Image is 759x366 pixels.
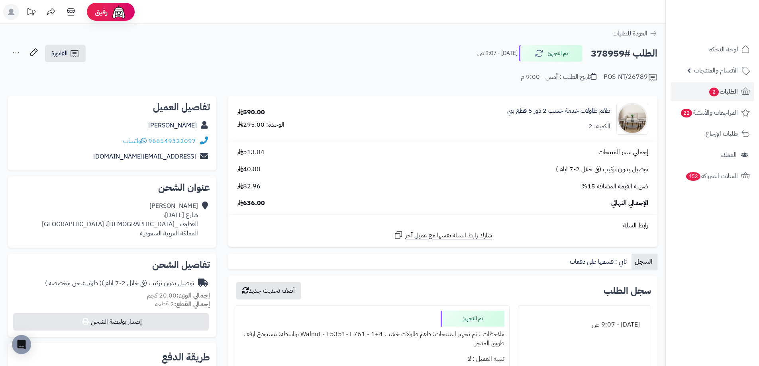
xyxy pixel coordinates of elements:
span: الفاتورة [51,49,68,58]
small: 2 قطعة [155,299,210,309]
a: العملاء [671,145,754,164]
span: المراجعات والأسئلة [680,107,738,118]
button: أضف تحديث جديد [236,282,301,299]
a: 966549322097 [148,136,196,146]
span: العودة للطلبات [612,29,647,38]
a: الفاتورة [45,45,86,62]
h2: تفاصيل العميل [14,102,210,112]
strong: إجمالي القطع: [174,299,210,309]
div: Open Intercom Messenger [12,335,31,354]
div: الوحدة: 295.00 [237,120,284,129]
div: تاريخ الطلب : أمس - 9:00 م [521,72,596,82]
span: 636.00 [237,199,265,208]
div: رابط السلة [231,221,654,230]
span: الإجمالي النهائي [611,199,648,208]
span: الطلبات [708,86,738,97]
span: لوحة التحكم [708,44,738,55]
div: توصيل بدون تركيب (في خلال 2-7 ايام ) [45,279,194,288]
span: 40.00 [237,165,261,174]
div: ملاحظات : تم تجهيز المنتجات: طقم طاولات خشب 4+1 - Walnut - E5351- E761 بواسطة: مستودع ارفف طويق ا... [240,327,504,351]
a: [EMAIL_ADDRESS][DOMAIN_NAME] [93,152,196,161]
span: 82.96 [237,182,261,191]
small: 20.00 كجم [147,291,210,300]
div: الكمية: 2 [588,122,610,131]
span: 2 [709,88,719,96]
a: واتساب [123,136,147,146]
div: POS-NT/26789 [604,72,657,82]
small: [DATE] - 9:07 ص [477,49,518,57]
span: ضريبة القيمة المضافة 15% [581,182,648,191]
img: ai-face.png [111,4,127,20]
div: [DATE] - 9:07 ص [523,317,646,333]
a: طلبات الإرجاع [671,124,754,143]
span: 513.04 [237,148,265,157]
h2: الطلب #378959 [591,45,657,62]
h2: تفاصيل الشحن [14,260,210,270]
h2: طريقة الدفع [162,352,210,362]
span: رفيق [95,7,108,17]
span: طلبات الإرجاع [706,128,738,139]
span: 22 [681,109,692,117]
a: السلات المتروكة452 [671,166,754,186]
span: العملاء [721,149,737,160]
span: السلات المتروكة [685,170,738,182]
button: تم التجهيز [519,45,582,62]
a: تابي : قسمها على دفعات [567,254,632,270]
button: إصدار بوليصة الشحن [13,313,209,331]
div: 590.00 [237,108,265,117]
span: إجمالي سعر المنتجات [598,148,648,157]
span: توصيل بدون تركيب (في خلال 2-7 ايام ) [556,165,648,174]
a: العودة للطلبات [612,29,657,38]
a: الطلبات2 [671,82,754,101]
strong: إجمالي الوزن: [177,291,210,300]
h3: سجل الطلب [604,286,651,296]
a: السجل [632,254,657,270]
a: شارك رابط السلة نفسها مع عميل آخر [394,230,492,240]
div: [PERSON_NAME] شارع [DATE]، القطيف _[DEMOGRAPHIC_DATA]، [GEOGRAPHIC_DATA] المملكة العربية السعودية [42,202,198,238]
a: [PERSON_NAME] [148,121,197,130]
h2: عنوان الشحن [14,183,210,192]
a: لوحة التحكم [671,40,754,59]
span: شارك رابط السلة نفسها مع عميل آخر [405,231,492,240]
img: 1756383451-1-90x90.jpg [617,103,648,135]
a: تحديثات المنصة [21,4,41,22]
div: تم التجهيز [441,311,504,327]
a: المراجعات والأسئلة22 [671,103,754,122]
span: الأقسام والمنتجات [694,65,738,76]
a: طقم طاولات خدمة خشب 2 دور 5 قطع بني [507,106,610,115]
span: 452 [686,172,700,181]
span: ( طرق شحن مخصصة ) [45,278,102,288]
